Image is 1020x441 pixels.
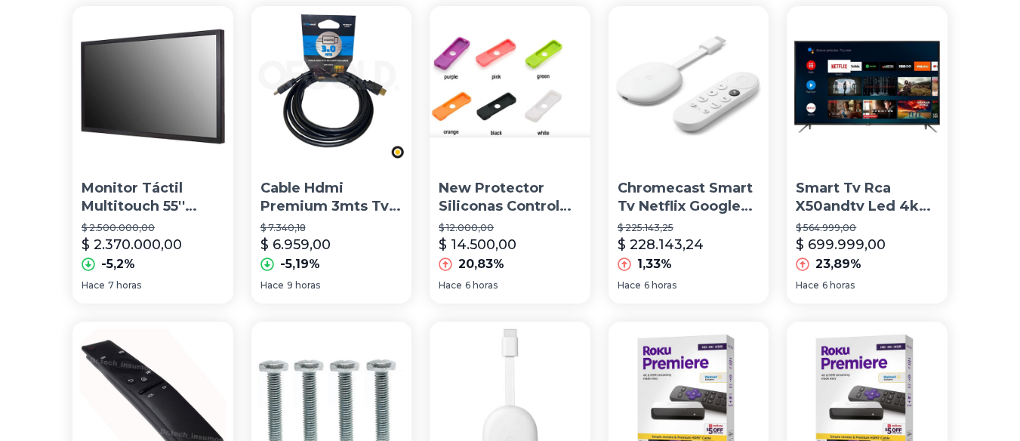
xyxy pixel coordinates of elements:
a: Chromecast Smart Tv Netflix Google Tv 4k Hdr Control RemotoChromecast Smart Tv Netflix Google Tv ... [609,6,769,304]
a: Cable Hdmi Premium 3mts Tv Ps4 Xbox Pc Ps3 1080p 4k GamerCable Hdmi Premium 3mts Tv Ps4 Xbox Pc P... [251,6,412,304]
span: 6 horas [644,279,676,291]
p: $ 7.340,18 [260,222,403,234]
p: $ 12.000,00 [439,222,581,234]
span: Hace [796,279,819,291]
span: Hace [439,279,462,291]
p: $ 699.999,00 [796,234,886,255]
p: $ 225.143,25 [618,222,760,234]
p: New Protector Siliconas Control Remoto Siri Apple Tv 4 Y 4k [439,179,581,217]
p: Monitor Táctil Multitouch 55'' Interactivo Tv 20 Toques 4k [82,179,224,217]
span: 6 horas [465,279,498,291]
img: Cable Hdmi Premium 3mts Tv Ps4 Xbox Pc Ps3 1080p 4k Gamer [251,6,412,167]
p: $ 6.959,00 [260,234,331,255]
a: Smart Tv Rca X50andtv Led 4k 50 Smart Tv Rca X50andtv Led 4k 50$ 564.999,00$ 699.999,0023,89%Hace... [787,6,948,304]
p: Cable Hdmi Premium 3mts Tv Ps4 Xbox Pc Ps3 1080p 4k Gamer [260,179,403,217]
p: 1,33% [637,255,672,273]
p: 20,83% [458,255,504,273]
a: Monitor Táctil Multitouch 55'' Interactivo Tv 20 Toques 4kMonitor Táctil Multitouch 55'' Interact... [72,6,233,304]
img: Smart Tv Rca X50andtv Led 4k 50 [787,6,948,167]
img: New Protector Siliconas Control Remoto Siri Apple Tv 4 Y 4k [430,6,590,167]
p: $ 2.370.000,00 [82,234,182,255]
p: -5,2% [101,255,135,273]
a: New Protector Siliconas Control Remoto Siri Apple Tv 4 Y 4k New Protector Siliconas Control Remot... [430,6,590,304]
p: -5,19% [280,255,320,273]
p: $ 2.500.000,00 [82,222,224,234]
img: Chromecast Smart Tv Netflix Google Tv 4k Hdr Control Remoto [609,6,769,167]
p: $ 564.999,00 [796,222,938,234]
span: 7 horas [108,279,141,291]
img: Monitor Táctil Multitouch 55'' Interactivo Tv 20 Toques 4k [72,6,233,167]
span: Hace [260,279,284,291]
p: Chromecast Smart Tv Netflix Google Tv 4k Hdr Control Remoto [618,179,760,217]
span: Hace [82,279,105,291]
p: $ 228.143,24 [618,234,704,255]
p: Smart Tv Rca X50andtv Led 4k 50 [796,179,938,217]
span: Hace [618,279,641,291]
p: $ 14.500,00 [439,234,516,255]
span: 9 horas [287,279,320,291]
p: 23,89% [815,255,861,273]
span: 6 horas [822,279,855,291]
